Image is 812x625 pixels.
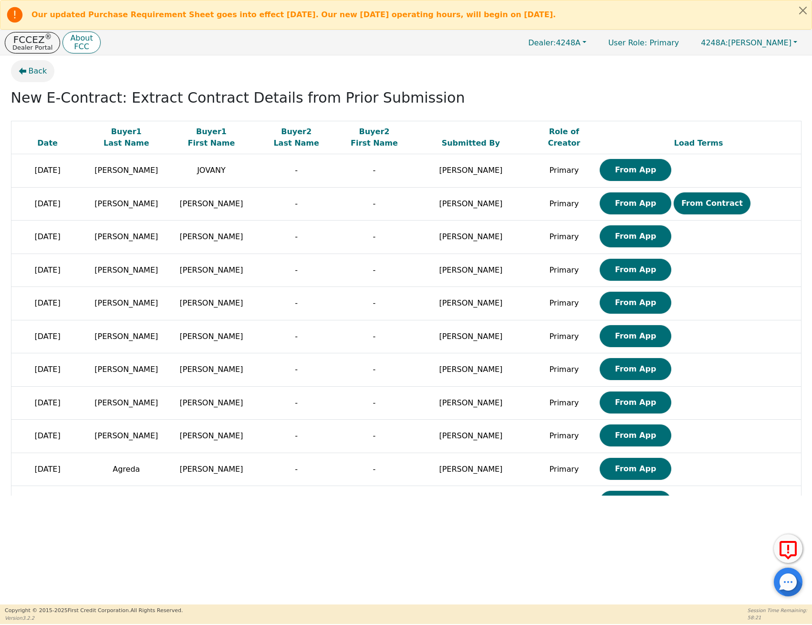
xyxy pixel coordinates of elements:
[11,353,84,387] td: [DATE]
[295,332,298,341] span: -
[532,154,596,188] td: Primary
[31,10,556,19] b: Our updated Purchase Requirement Sheet goes into effect [DATE]. Our new [DATE] operating hours, w...
[94,431,158,440] span: [PERSON_NAME]
[532,187,596,221] td: Primary
[180,232,243,241] span: [PERSON_NAME]
[180,365,243,374] span: [PERSON_NAME]
[295,166,298,175] span: -
[410,154,532,188] td: [PERSON_NAME]
[45,32,52,41] sup: ®
[180,398,243,407] span: [PERSON_NAME]
[11,254,84,287] td: [DATE]
[94,199,158,208] span: [PERSON_NAME]
[600,192,671,214] button: From App
[600,392,671,413] button: From App
[410,187,532,221] td: [PERSON_NAME]
[600,292,671,314] button: From App
[600,159,671,181] button: From App
[600,259,671,281] button: From App
[532,420,596,453] td: Primary
[11,486,84,519] td: [DATE]
[12,35,52,44] p: FCCEZ
[532,287,596,320] td: Primary
[410,254,532,287] td: [PERSON_NAME]
[29,65,47,77] span: Back
[528,38,556,47] span: Dealer:
[295,365,298,374] span: -
[180,265,243,275] span: [PERSON_NAME]
[373,199,376,208] span: -
[774,534,802,563] button: Report Error to FCC
[295,232,298,241] span: -
[528,38,581,47] span: 4248A
[14,138,82,149] div: Date
[373,365,376,374] span: -
[410,353,532,387] td: [PERSON_NAME]
[197,166,226,175] span: JOVANY
[599,33,688,52] a: User Role: Primary
[295,398,298,407] span: -
[600,491,671,513] button: From App
[373,431,376,440] span: -
[180,332,243,341] span: [PERSON_NAME]
[94,265,158,275] span: [PERSON_NAME]
[599,138,799,149] div: Load Terms
[534,126,594,149] div: Role of Creator
[532,486,596,519] td: Primary
[11,154,84,188] td: [DATE]
[5,32,60,53] button: FCCEZ®Dealer Portal
[599,33,688,52] p: Primary
[62,32,100,54] button: AboutFCC
[373,398,376,407] span: -
[295,199,298,208] span: -
[341,126,407,149] div: Buyer 2 First Name
[600,424,671,446] button: From App
[94,298,158,307] span: [PERSON_NAME]
[94,332,158,341] span: [PERSON_NAME]
[11,187,84,221] td: [DATE]
[373,166,376,175] span: -
[180,465,243,474] span: [PERSON_NAME]
[5,607,183,615] p: Copyright © 2015- 2025 First Credit Corporation.
[180,199,243,208] span: [PERSON_NAME]
[410,287,532,320] td: [PERSON_NAME]
[410,453,532,486] td: [PERSON_NAME]
[410,320,532,353] td: [PERSON_NAME]
[373,298,376,307] span: -
[748,614,807,621] p: 58:21
[600,358,671,380] button: From App
[11,287,84,320] td: [DATE]
[600,225,671,247] button: From App
[5,614,183,622] p: Version 3.2.2
[180,431,243,440] span: [PERSON_NAME]
[11,60,55,82] button: Back
[11,320,84,353] td: [DATE]
[94,166,158,175] span: [PERSON_NAME]
[295,265,298,275] span: -
[532,221,596,254] td: Primary
[691,35,807,50] button: 4248A:[PERSON_NAME]
[70,43,93,51] p: FCC
[748,607,807,614] p: Session Time Remaining:
[256,126,336,149] div: Buyer 2 Last Name
[113,465,140,474] span: Agreda
[412,138,530,149] div: Submitted By
[94,232,158,241] span: [PERSON_NAME]
[518,35,596,50] button: Dealer:4248A
[94,365,158,374] span: [PERSON_NAME]
[532,254,596,287] td: Primary
[410,486,532,519] td: [PERSON_NAME]
[295,465,298,474] span: -
[794,0,812,20] button: Close alert
[171,126,251,149] div: Buyer 1 First Name
[373,232,376,241] span: -
[70,34,93,42] p: About
[11,89,802,106] h2: New E-Contract: Extract Contract Details from Prior Submission
[11,221,84,254] td: [DATE]
[373,465,376,474] span: -
[532,453,596,486] td: Primary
